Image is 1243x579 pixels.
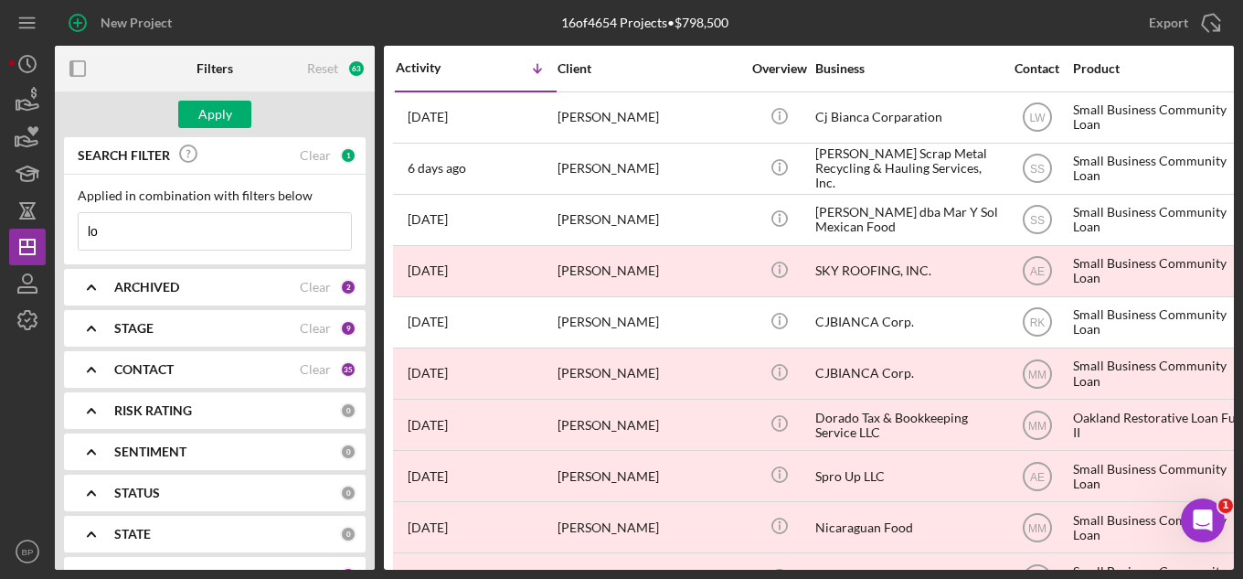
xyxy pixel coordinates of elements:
div: Clear [300,280,331,295]
div: 1 [340,147,356,164]
time: 2025-05-09 22:06 [408,315,448,329]
div: 16 of 4654 Projects • $798,500 [561,16,728,30]
div: Dorado Tax & Bookkeeping Service LLC [815,401,998,449]
b: Filters [197,61,233,76]
div: [PERSON_NAME] [558,401,740,449]
div: Apply [198,101,232,128]
div: [PERSON_NAME] [558,93,740,142]
div: 35 [340,361,356,378]
div: CJBIANCA Corp. [815,349,998,398]
div: [PERSON_NAME] [558,503,740,552]
div: Export [1149,5,1188,41]
button: Export [1131,5,1234,41]
div: SKY ROOFING, INC. [815,247,998,295]
text: SS [1029,214,1044,227]
div: Contact [1003,61,1071,76]
time: 2024-09-20 19:50 [408,418,448,433]
text: AE [1029,265,1044,278]
span: 1 [1218,499,1233,513]
div: [PERSON_NAME] [558,145,740,193]
button: BP [9,533,46,570]
div: [PERSON_NAME] [558,452,740,500]
div: Business [815,61,998,76]
div: 0 [340,526,356,542]
time: 2025-05-13 19:20 [408,263,448,278]
time: 2025-06-24 02:48 [408,212,448,227]
text: MM [1028,419,1046,432]
text: LW [1029,112,1046,124]
div: 63 [347,59,366,78]
b: SEARCH FILTER [78,148,170,163]
div: Overview [745,61,813,76]
b: RISK RATING [114,403,192,418]
div: 0 [340,402,356,419]
b: STAGE [114,321,154,336]
div: Activity [396,60,476,75]
div: 0 [340,485,356,501]
button: Apply [178,101,251,128]
div: CJBIANCA Corp. [815,298,998,347]
text: MM [1028,521,1046,534]
time: 2024-02-15 10:00 [408,520,448,535]
b: SENTIMENT [114,445,186,459]
b: STATUS [114,486,160,500]
time: 2025-08-16 02:06 [408,161,466,176]
div: [PERSON_NAME] [558,196,740,244]
b: CONTACT [114,362,174,377]
b: STATE [114,527,151,541]
text: RK [1029,316,1045,329]
div: Clear [300,321,331,336]
div: Spro Up LLC [815,452,998,500]
div: 2 [340,279,356,295]
div: Applied in combination with filters below [78,188,352,203]
div: [PERSON_NAME] dba Mar Y Sol Mexican Food [815,196,998,244]
div: Clear [300,148,331,163]
time: 2025-08-19 20:17 [408,110,448,124]
div: [PERSON_NAME] Scrap Metal Recycling & Hauling Services, Inc. [815,145,998,193]
text: BP [22,547,34,557]
b: ARCHIVED [114,280,179,295]
text: MM [1028,368,1046,381]
time: 2024-06-06 20:38 [408,469,448,484]
div: 9 [340,320,356,337]
div: [PERSON_NAME] [558,298,740,347]
div: New Project [101,5,172,41]
div: Nicaraguan Food [815,503,998,552]
button: New Project [55,5,190,41]
div: [PERSON_NAME] [558,247,740,295]
div: Reset [307,61,338,76]
div: [PERSON_NAME] [558,349,740,398]
iframe: Intercom live chat [1181,499,1225,542]
div: 0 [340,444,356,460]
text: SS [1029,163,1044,176]
time: 2025-01-22 22:50 [408,366,448,381]
div: Clear [300,362,331,377]
text: AE [1029,470,1044,483]
div: Client [558,61,740,76]
div: Cj Bianca Corparation [815,93,998,142]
